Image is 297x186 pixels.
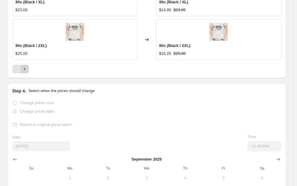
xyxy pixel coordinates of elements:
button: Show previous month, August 2025 [11,155,19,164]
span: Change prices now [20,101,54,105]
button: Friday September 5 2025 [204,173,243,183]
span: Mo [53,166,87,171]
div: $14.95 [159,7,171,13]
button: Thursday September 4 2025 [166,173,204,183]
span: Su [15,166,48,171]
button: Next [20,65,29,73]
button: Show next month, October 2025 [274,155,282,164]
span: Revert to original prices later? [20,122,72,127]
input: 12:00 [247,141,281,151]
img: 90s1_7b782a7c-56ce-4f65-b00e-d93d78d9e57e_80x.png [210,23,228,41]
span: Th [168,166,202,171]
span: 2 [91,176,125,181]
button: Monday September 1 2025 [51,173,89,183]
button: Saturday September 6 2025 [243,173,281,183]
div: $23.00 [15,7,28,13]
th: Monday [51,164,89,173]
span: Sa [245,166,279,171]
button: Wednesday September 3 2025 [127,173,166,183]
span: We [130,166,163,171]
img: 90s1_7b782a7c-56ce-4f65-b00e-d93d78d9e57e_80x.png [66,23,84,41]
span: 3 [130,176,163,181]
th: Sunday [12,164,51,173]
h2: Step 4. [12,88,26,94]
span: Fr [207,166,240,171]
span: 90s (Black / 2XL) [159,43,190,48]
span: 5 [207,176,240,181]
span: Date [12,135,20,139]
th: Tuesday [89,164,127,173]
th: Thursday [166,164,204,173]
span: 1 [53,176,87,181]
strike: $23.00 [173,7,186,13]
th: Friday [204,164,243,173]
span: Tu [91,166,125,171]
input: 8/31/2025 [12,141,70,151]
nav: Pagination [12,65,29,73]
button: Tuesday September 2 2025 [89,173,127,183]
span: 6 [245,176,279,181]
th: Wednesday [127,164,166,173]
p: Select when the prices should change [28,88,95,94]
div: $25.00 [15,51,28,57]
span: 90s (Black / 2XL) [15,43,47,48]
div: $16.25 [159,51,171,57]
span: Time [247,135,256,139]
span: Change prices later [20,109,54,114]
th: Saturday [243,164,281,173]
strike: $25.00 [173,51,186,57]
span: 4 [168,176,202,181]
